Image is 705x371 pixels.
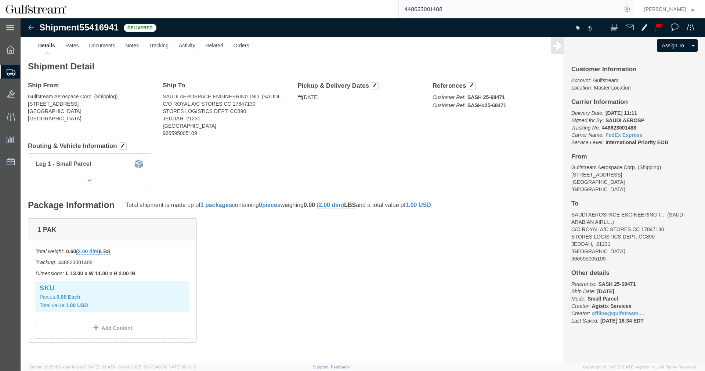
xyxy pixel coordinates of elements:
a: Feedback [331,365,350,369]
span: [DATE] 08:10:16 [167,365,196,369]
a: Support [313,365,331,369]
iframe: FS Legacy Container [21,18,705,363]
input: Search for shipment number, reference number [399,0,622,18]
img: logo [5,4,67,15]
span: Jene Middleton [644,5,686,13]
span: Client: 2025.18.0-7346316 [118,365,196,369]
span: [DATE] 10:04:51 [86,365,115,369]
span: Copyright © [DATE]-[DATE] Agistix Inc., All Rights Reserved [583,364,696,370]
span: Server: 2025.18.0-daa1fe12ee7 [29,365,115,369]
button: [PERSON_NAME] [644,5,695,14]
